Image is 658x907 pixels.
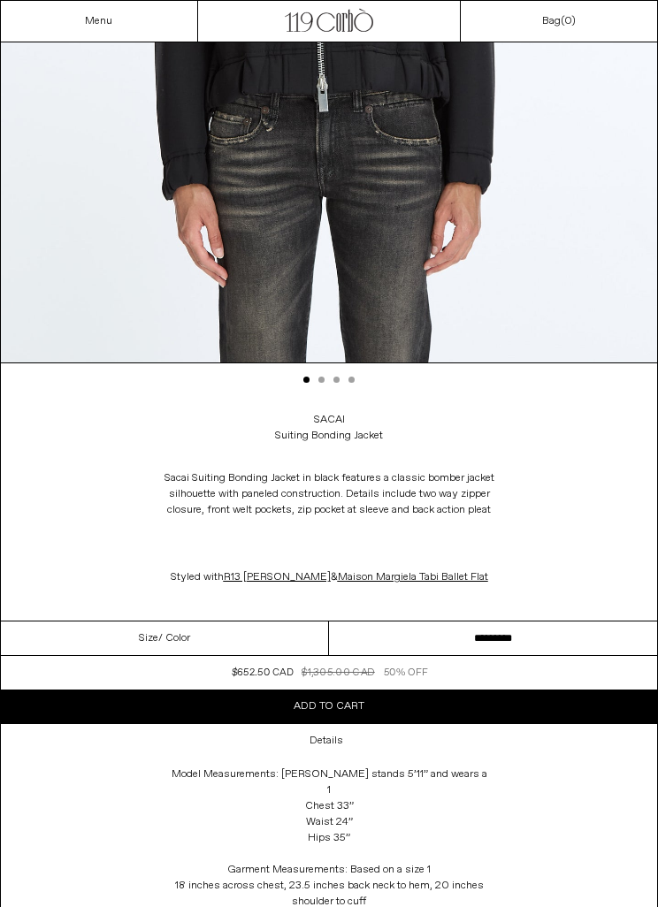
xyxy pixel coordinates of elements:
a: Menu [85,14,112,28]
a: Sacai [314,412,345,428]
h3: Details [310,735,343,747]
div: $652.50 CAD [231,665,292,680]
button: Slide 4 [348,377,355,383]
p: Sacai Suiting Bonding Jacket in black features a classic bomber jacket silhouette with paneled co... [152,461,506,527]
button: Add to cart [1,690,657,723]
div: 50% OFF [383,665,426,680]
button: Slide 3 [333,377,340,383]
span: Add to cart [294,699,364,713]
div: Suiting Bonding Jacket [275,428,383,444]
span: / Color [158,630,190,646]
div: $1,305.00 CAD [302,665,375,680]
button: Slide 2 [318,377,325,383]
button: Slide 1 [303,377,310,383]
span: ) [564,14,576,28]
span: Styled with & [171,570,488,584]
a: Bag() [542,13,576,29]
a: R13 [PERSON_NAME] [224,570,331,584]
span: 0 [564,14,571,28]
a: Maison Margiela Tabi Ballet Flat [338,570,488,584]
span: Size [139,630,158,646]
